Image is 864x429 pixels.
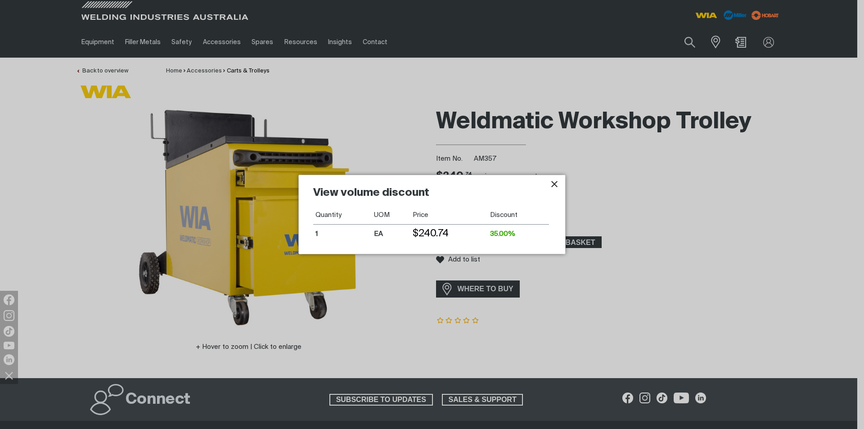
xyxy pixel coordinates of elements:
td: $240.74 [410,225,488,244]
button: Close pop-up overlay [549,179,560,190]
th: Discount [488,206,549,225]
th: UOM [372,206,410,225]
th: Price [410,206,488,225]
h2: View volume discount [313,186,549,206]
td: 35.00% [488,225,549,244]
td: 1 [313,225,372,244]
td: EA [372,225,410,244]
th: Quantity [313,206,372,225]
